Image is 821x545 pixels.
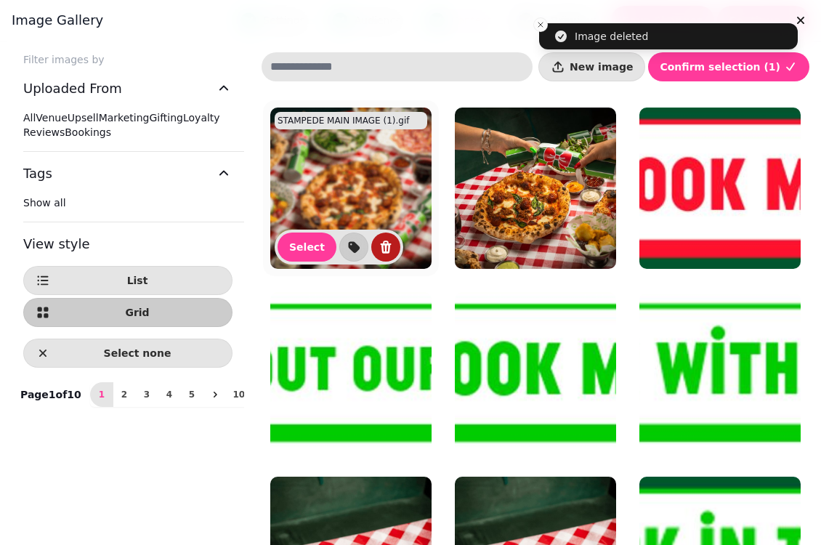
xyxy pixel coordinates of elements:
span: Select none [54,348,220,358]
span: Venue [36,112,67,124]
img: CHRISTMAS20251406.jpg [455,108,616,269]
span: 10 [233,390,245,399]
label: Filter images by [12,52,244,67]
span: Select [289,242,325,252]
button: Select [278,233,336,262]
button: Uploaded From [23,67,232,110]
span: Marketing [99,112,150,124]
span: 4 [163,390,175,399]
span: Gifting [149,112,183,124]
span: 1 [96,390,108,399]
span: 5 [186,390,198,399]
span: Loyalty [183,112,220,124]
div: Uploaded From [23,110,232,151]
span: Upsell [68,112,99,124]
button: delete [371,233,400,262]
button: 5 [180,382,203,407]
button: 2 [113,382,136,407]
button: List [23,266,232,295]
button: New image [538,52,645,81]
span: New image [570,62,633,72]
span: All [23,112,36,124]
nav: Pagination [90,382,251,407]
span: 3 [141,390,153,399]
span: Reviews [23,126,65,138]
button: Confirm selection (1) [648,52,809,81]
span: List [54,275,220,286]
button: 4 [158,382,181,407]
span: Grid [54,307,220,318]
button: 3 [135,382,158,407]
button: 1 [90,382,113,407]
span: 2 [118,390,130,399]
p: STAMPEDE MAIN IMAGE (1).gif [278,115,410,126]
img: STAMPEDE MAIN IMAGE (1).gif [270,108,432,269]
span: Confirm selection ( 1 ) [660,62,780,72]
h3: View style [23,234,232,254]
button: Tags [23,152,232,195]
img: esta tambien.png [639,292,801,453]
span: Bookings [65,126,111,138]
button: Grid [23,298,232,327]
button: 10 [227,382,251,407]
img: STAMPEDE ASSETS - BUTTON.png [639,108,801,269]
img: 1.png [455,292,616,453]
div: Tags [23,195,232,222]
img: 2.png [270,292,432,453]
span: Show all [23,197,66,209]
p: Page 1 of 10 [15,387,87,402]
button: next [203,382,227,407]
h3: Image gallery [12,12,809,29]
button: Select none [23,339,232,368]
